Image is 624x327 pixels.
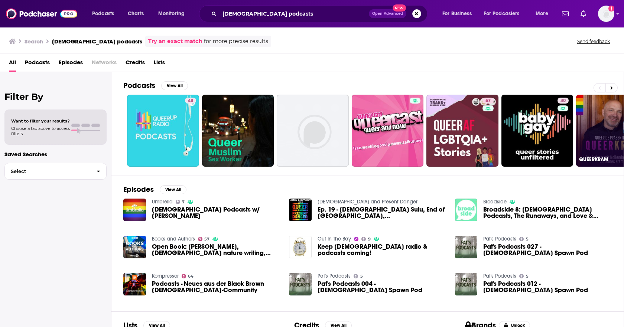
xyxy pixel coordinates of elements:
[220,8,369,20] input: Search podcasts, credits, & more...
[598,6,614,22] img: User Profile
[289,273,312,295] img: Pat's Podcasts 004 - Queer Spawn Pod
[152,236,195,242] a: Books and Authors
[59,56,83,72] a: Episodes
[559,7,572,20] a: Show notifications dropdown
[578,7,589,20] a: Show notifications dropdown
[11,118,70,124] span: Want to filter your results?
[4,151,107,158] p: Saved Searches
[152,273,179,279] a: Kompressor
[318,281,446,293] span: Pat's Podcasts 004 - [DEMOGRAPHIC_DATA] Spawn Pod
[152,243,280,256] a: Open Book: Kevin Barry, queer nature writing, turning podcasts into books
[289,236,312,258] a: Keep queer radio & podcasts coming!
[123,8,148,20] a: Charts
[123,185,154,194] h2: Episodes
[483,281,612,293] span: Pat's Podcasts 012 - [DEMOGRAPHIC_DATA] Spawn Pod
[158,9,185,19] span: Monitoring
[485,97,491,105] span: 57
[6,7,77,21] a: Podchaser - Follow, Share and Rate Podcasts
[479,8,530,20] button: open menu
[318,273,351,279] a: Pat's Podcasts
[182,200,185,204] span: 7
[123,199,146,221] img: Queer Podcasts w/ Gearoid Farrelly
[575,38,612,45] button: Send feedback
[369,9,406,18] button: Open AdvancedNew
[318,281,446,293] a: Pat's Podcasts 004 - Queer Spawn Pod
[152,206,280,219] span: [DEMOGRAPHIC_DATA] Podcasts w/ [PERSON_NAME]
[501,95,573,167] a: 40
[560,97,566,105] span: 40
[123,81,155,90] h2: Podcasts
[360,275,363,278] span: 5
[198,237,210,241] a: 57
[598,6,614,22] button: Show profile menu
[152,281,280,293] a: Podcasts - Neues aus der Black Brown Queer-Community
[188,275,194,278] span: 64
[318,243,446,256] span: Keep [DEMOGRAPHIC_DATA] radio & podcasts coming!
[152,281,280,293] span: Podcasts - Neues aus der Black Brown [DEMOGRAPHIC_DATA]-Community
[483,243,612,256] span: Pat's Podcasts 027 - [DEMOGRAPHIC_DATA] Spawn Pod
[204,37,268,46] span: for more precise results
[289,199,312,221] img: Ep. 19 - Gay Sulu, End of Downtown Abbey, Queer Podcasts
[455,199,478,221] a: Broadside 8: Queer Podcasts, The Runaways, and Love & Rockets
[182,274,194,278] a: 64
[152,243,280,256] span: Open Book: [PERSON_NAME], [DEMOGRAPHIC_DATA] nature writing, turning podcasts into books
[598,6,614,22] span: Logged in as lilifeinberg
[482,98,494,104] a: 57
[4,163,107,180] button: Select
[558,98,569,104] a: 40
[25,38,43,45] h3: Search
[188,97,193,105] span: 48
[123,185,186,194] a: EpisodesView All
[318,206,446,219] a: Ep. 19 - Gay Sulu, End of Downtown Abbey, Queer Podcasts
[126,56,145,72] a: Credits
[483,206,612,219] a: Broadside 8: Queer Podcasts, The Runaways, and Love & Rockets
[519,274,529,278] a: 5
[483,243,612,256] a: Pat's Podcasts 027 - Queer Spawn Pod
[161,81,188,90] button: View All
[52,38,142,45] h3: [DEMOGRAPHIC_DATA] podcasts
[204,238,209,241] span: 57
[123,273,146,295] img: Podcasts - Neues aus der Black Brown Queer-Community
[128,9,144,19] span: Charts
[123,81,188,90] a: PodcastsView All
[4,91,107,102] h2: Filter By
[361,237,371,241] a: 9
[92,56,117,72] span: Networks
[354,274,363,278] a: 5
[455,236,478,258] img: Pat's Podcasts 027 - Queer Spawn Pod
[123,236,146,258] img: Open Book: Kevin Barry, queer nature writing, turning podcasts into books
[483,199,507,205] a: Broadside
[530,8,558,20] button: open menu
[526,275,529,278] span: 5
[437,8,481,20] button: open menu
[185,98,196,104] a: 48
[318,206,446,219] span: Ep. 19 - [DEMOGRAPHIC_DATA] Sulu, End of [GEOGRAPHIC_DATA], [DEMOGRAPHIC_DATA] Podcasts
[318,199,417,205] a: Queer and Present Danger
[25,56,50,72] a: Podcasts
[148,37,202,46] a: Try an exact match
[608,6,614,12] svg: Add a profile image
[526,238,529,241] span: 5
[455,273,478,295] img: Pat's Podcasts 012 - Queer Spawn Pod
[5,169,91,174] span: Select
[152,206,280,219] a: Queer Podcasts w/ Gearoid Farrelly
[127,95,199,167] a: 48
[483,236,516,242] a: Pat's Podcasts
[372,12,403,16] span: Open Advanced
[160,185,186,194] button: View All
[368,238,371,241] span: 9
[442,9,472,19] span: For Business
[9,56,16,72] a: All
[92,9,114,19] span: Podcasts
[426,95,498,167] a: 57
[176,200,185,204] a: 7
[153,8,194,20] button: open menu
[483,281,612,293] a: Pat's Podcasts 012 - Queer Spawn Pod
